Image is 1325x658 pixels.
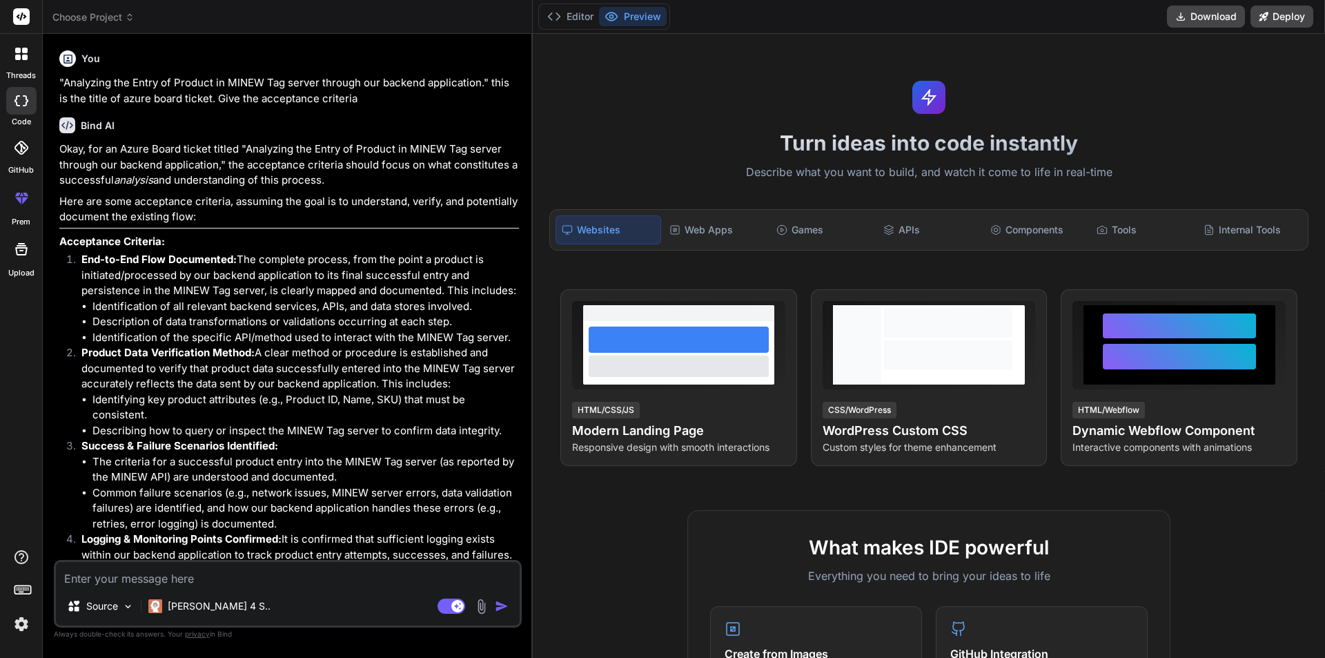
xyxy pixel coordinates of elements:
h4: Dynamic Webflow Component [1072,421,1286,441]
p: [PERSON_NAME] 4 S.. [168,599,271,613]
img: attachment [473,599,489,615]
strong: End-to-End Flow Documented: [81,253,237,266]
img: icon [495,599,509,613]
button: Editor [542,7,599,26]
div: APIs [878,215,982,244]
label: Upload [8,267,35,279]
em: analysis [114,173,153,186]
p: Always double-check its answers. Your in Bind [54,628,522,641]
li: Identifying key product attributes (e.g., Product ID, Name, SKU) that must be consistent. [92,392,519,423]
div: Components [985,215,1089,244]
p: Everything you need to bring your ideas to life [710,568,1148,584]
p: Source [86,599,118,613]
li: The criteria for a successful product entry into the MINEW Tag server (as reported by the MINEW A... [92,454,519,485]
div: Web Apps [664,215,768,244]
strong: Product Data Verification Method: [81,346,255,359]
div: Tools [1091,215,1195,244]
h1: Turn ideas into code instantly [541,130,1317,155]
strong: Success & Failure Scenarios Identified: [81,439,278,452]
img: settings [10,612,33,636]
p: The complete process, from the point a product is initiated/processed by our backend application ... [81,252,519,299]
button: Download [1167,6,1245,28]
img: Pick Models [122,601,134,612]
span: Choose Project [52,10,135,24]
h6: You [81,52,100,66]
h4: Modern Landing Page [572,421,785,441]
span: privacy [185,630,210,638]
strong: Acceptance Criteria: [59,235,165,248]
label: code [12,116,31,128]
div: Websites [556,215,661,244]
div: HTML/CSS/JS [572,402,640,418]
p: It is confirmed that sufficient logging exists within our backend application to track product en... [81,532,519,594]
strong: Logging & Monitoring Points Confirmed: [81,532,282,545]
p: Responsive design with smooth interactions [572,441,785,454]
p: "Analyzing the Entry of Product in MINEW Tag server through our backend application." this is the... [59,75,519,106]
p: Describe what you want to build, and watch it come to life in real-time [541,164,1317,182]
p: Custom styles for theme enhancement [823,441,1036,454]
label: threads [6,70,36,81]
p: Okay, for an Azure Board ticket titled "Analyzing the Entry of Product in MINEW Tag server throug... [59,142,519,188]
div: HTML/Webflow [1072,402,1145,418]
div: Games [771,215,875,244]
li: Description of data transformations or validations occurring at each step. [92,314,519,330]
label: GitHub [8,164,34,176]
h6: Bind AI [81,119,115,133]
li: Identification of all relevant backend services, APIs, and data stores involved. [92,299,519,315]
p: A clear method or procedure is established and documented to verify that product data successfull... [81,345,519,392]
button: Preview [599,7,667,26]
h2: What makes IDE powerful [710,533,1148,562]
li: Describing how to query or inspect the MINEW Tag server to confirm data integrity. [92,423,519,439]
div: Internal Tools [1198,215,1302,244]
li: Common failure scenarios (e.g., network issues, MINEW server errors, data validation failures) ar... [92,485,519,532]
div: CSS/WordPress [823,402,896,418]
button: Deploy [1250,6,1313,28]
img: Claude 4 Sonnet [148,599,162,613]
label: prem [12,216,30,228]
li: Identification of the specific API/method used to interact with the MINEW Tag server. [92,330,519,346]
h4: WordPress Custom CSS [823,421,1036,441]
p: Interactive components with animations [1072,441,1286,454]
p: Here are some acceptance criteria, assuming the goal is to understand, verify, and potentially do... [59,194,519,225]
